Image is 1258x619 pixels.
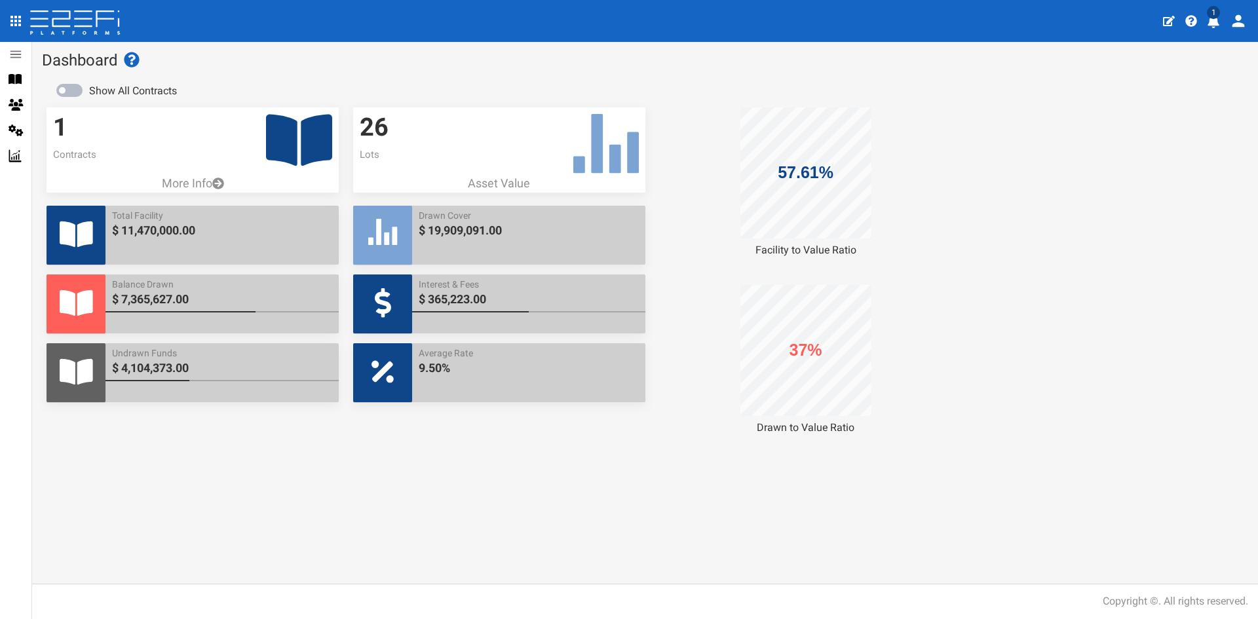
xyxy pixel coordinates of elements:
[89,84,177,99] label: Show All Contracts
[419,278,638,291] span: Interest & Fees
[660,421,951,436] div: Drawn to Value Ratio
[360,114,638,141] h3: 26
[419,347,638,360] span: Average Rate
[112,347,332,360] span: Undrawn Funds
[353,175,645,192] p: Asset Value
[112,222,332,239] span: $ 11,470,000.00
[660,243,951,258] div: Facility to Value Ratio
[419,209,638,222] span: Drawn Cover
[47,175,338,192] a: More Info
[419,222,638,239] span: $ 19,909,091.00
[419,291,638,308] span: $ 365,223.00
[1103,594,1248,609] div: Copyright ©. All rights reserved.
[42,52,1248,69] h1: Dashboard
[419,360,638,377] span: 9.50%
[112,360,332,377] span: $ 4,104,373.00
[360,148,638,162] p: Lots
[53,148,332,162] p: Contracts
[112,291,332,308] span: $ 7,365,627.00
[53,114,332,141] h3: 1
[112,209,332,222] span: Total Facility
[112,278,332,291] span: Balance Drawn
